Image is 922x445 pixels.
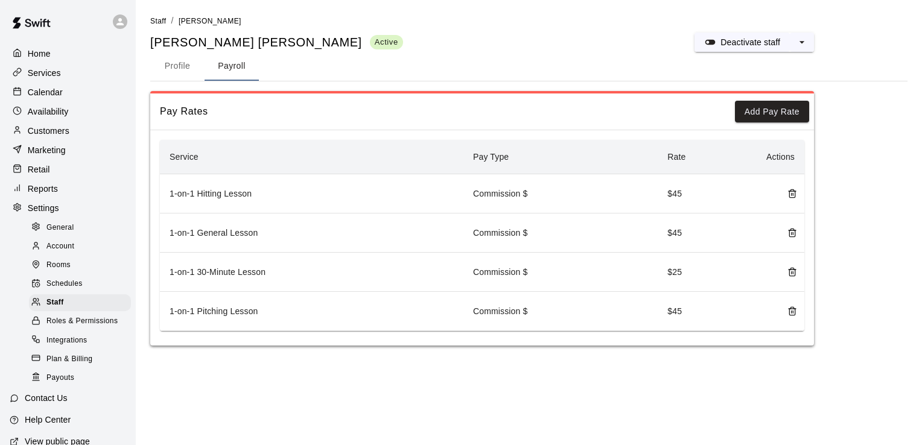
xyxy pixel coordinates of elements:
td: Commission $ [463,253,658,292]
button: delete [783,301,802,321]
a: Home [10,45,126,63]
th: Rate [658,140,757,174]
td: $25 [658,253,757,292]
button: delete [783,262,802,282]
span: Integrations [46,335,87,347]
a: Plan & Billing [29,350,136,368]
td: $45 [658,174,757,213]
p: Help Center [25,414,71,426]
span: General [46,222,74,234]
a: General [29,218,136,237]
li: / [171,14,173,27]
td: Commission $ [463,174,658,213]
button: Deactivate staff [695,33,790,52]
td: Commission $ [463,213,658,253]
button: delete [783,184,802,203]
p: Settings [28,202,59,214]
p: Services [28,67,61,79]
div: Account [29,238,131,255]
div: Rooms [29,257,131,274]
span: Delete pay rate [783,306,795,315]
a: Roles & Permissions [29,312,136,331]
p: Customers [28,125,69,137]
span: Pay Rates [160,104,735,119]
p: Marketing [28,144,66,156]
span: Delete pay rate [783,267,795,276]
div: General [29,219,131,236]
div: staff form tabs [150,52,908,81]
a: Payouts [29,368,136,387]
a: Services [10,64,126,82]
button: Add Pay Rate [735,101,809,123]
td: $45 [658,213,757,253]
a: Calendar [10,83,126,101]
th: Pay Type [463,140,658,174]
span: Delete pay rate [783,227,795,237]
div: Payouts [29,370,131,387]
p: Deactivate staff [720,36,780,48]
a: Account [29,237,136,256]
p: Availability [28,106,69,118]
a: Rooms [29,256,136,275]
span: Account [46,241,74,253]
p: Contact Us [25,392,68,404]
a: Staff [150,16,166,25]
span: Rooms [46,259,71,271]
a: Staff [29,294,136,312]
a: Customers [10,122,126,140]
td: 1-on-1 Hitting Lesson [160,174,463,213]
div: Schedules [29,276,131,292]
a: Reports [10,180,126,198]
a: Schedules [29,275,136,294]
a: Availability [10,103,126,121]
p: Retail [28,163,50,175]
span: Plan & Billing [46,353,92,365]
span: Schedules [46,278,83,290]
div: Roles & Permissions [29,313,131,330]
span: Delete pay rate [783,188,795,198]
button: Profile [150,52,205,81]
td: $45 [658,292,757,331]
p: Reports [28,183,58,195]
div: Staff [29,294,131,311]
div: Plan & Billing [29,351,131,368]
div: Integrations [29,332,131,349]
p: Home [28,48,51,60]
th: Actions [757,140,804,174]
td: 1-on-1 30-Minute Lesson [160,253,463,292]
a: Retail [10,160,126,178]
button: Payroll [205,52,259,81]
span: Staff [46,297,64,309]
a: Settings [10,199,126,217]
span: Staff [150,17,166,25]
th: Service [160,140,463,174]
span: [PERSON_NAME] [179,17,241,25]
p: Calendar [28,86,63,98]
a: Marketing [10,141,126,159]
div: [PERSON_NAME] [PERSON_NAME] [150,34,403,51]
span: Payouts [46,372,74,384]
button: select merge strategy [790,33,814,52]
div: split button [695,33,814,52]
a: Integrations [29,331,136,350]
td: 1-on-1 Pitching Lesson [160,292,463,331]
td: Commission $ [463,292,658,331]
td: 1-on-1 General Lesson [160,213,463,253]
span: Roles & Permissions [46,315,118,327]
nav: breadcrumb [150,14,908,28]
span: Active [370,37,403,47]
button: delete [783,223,802,242]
